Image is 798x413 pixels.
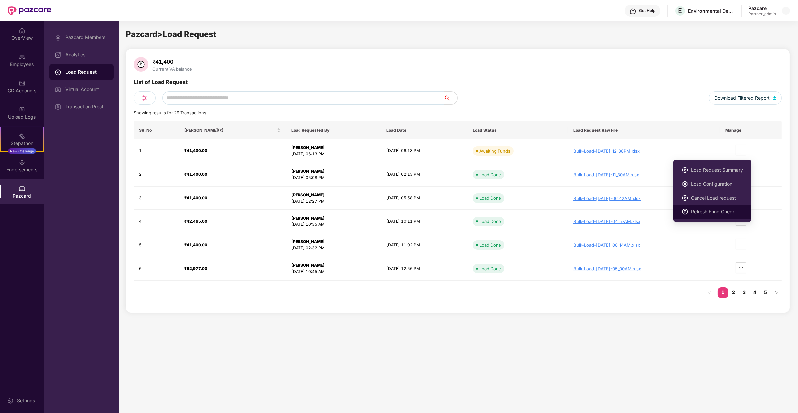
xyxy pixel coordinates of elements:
th: Load Request Raw File [568,121,720,139]
span: ellipsis [736,147,746,153]
strong: ₹42,465.00 [184,219,207,224]
strong: [PERSON_NAME] [291,192,325,197]
div: Analytics [65,52,108,57]
th: Load Amount(₹) [179,121,286,139]
span: Download Filtered Report [714,94,770,102]
div: Bulk-Load-[DATE]-12_38PM.xlsx [573,148,715,154]
th: Load Requested By [286,121,381,139]
div: Environmental Design Solutions [688,8,734,14]
img: svg+xml;base64,PHN2ZyBpZD0iU2V0dGluZy0yMHgyMCIgeG1sbnM9Imh0dHA6Ly93d3cudzMub3JnLzIwMDAvc3ZnIiB3aW... [682,181,688,187]
div: Stepathon [1,140,43,147]
div: Virtual Account [65,87,108,92]
img: svg+xml;base64,PHN2ZyB4bWxucz0iaHR0cDovL3d3dy53My5vcmcvMjAwMC9zdmciIHdpZHRoPSIyNCIgaGVpZ2h0PSIyNC... [141,94,149,102]
span: Refresh Fund Check [691,208,743,215]
button: ellipsis [736,262,746,273]
div: ₹41,400 [151,58,193,65]
td: 2 [134,163,179,187]
div: Current VA balance [151,66,193,72]
strong: [PERSON_NAME] [291,169,325,174]
a: 4 [750,287,760,297]
img: svg+xml;base64,PHN2ZyBpZD0iUHJvZmlsZSIgeG1sbnM9Imh0dHA6Ly93d3cudzMub3JnLzIwMDAvc3ZnIiB3aWR0aD0iMj... [55,34,61,41]
div: Bulk-Load-[DATE]-06_42AM.xlsx [573,196,715,201]
span: Cancel Load request [691,194,743,202]
li: 1 [718,287,728,298]
div: [DATE] 10:35 AM [291,221,376,228]
td: [DATE] 06:13 PM [381,139,467,163]
strong: ₹41,400.00 [184,172,207,177]
th: Load Date [381,121,467,139]
img: svg+xml;base64,PHN2ZyBpZD0iVXBsb2FkX0xvZ3MiIGRhdGEtbmFtZT0iVXBsb2FkIExvZ3MiIHhtbG5zPSJodHRwOi8vd3... [19,106,25,113]
td: [DATE] 02:13 PM [381,163,467,187]
td: 1 [134,139,179,163]
span: Pazcard > Load Request [126,29,216,39]
img: svg+xml;base64,PHN2ZyBpZD0iRW1wbG95ZWVzIiB4bWxucz0iaHR0cDovL3d3dy53My5vcmcvMjAwMC9zdmciIHdpZHRoPS... [19,54,25,60]
strong: ₹52,977.00 [184,266,207,271]
div: Awaiting Funds [479,148,510,154]
div: Pazcard Members [65,35,108,40]
td: 4 [134,210,179,233]
div: Bulk-Load-[DATE]-11_30AM.xlsx [573,172,715,177]
button: Download Filtered Report [709,91,782,105]
span: Showing results for 29 Transactions [134,110,206,115]
img: svg+xml;base64,PHN2ZyBpZD0iRGFzaGJvYXJkIiB4bWxucz0iaHR0cDovL3d3dy53My5vcmcvMjAwMC9zdmciIHdpZHRoPS... [55,52,61,58]
strong: [PERSON_NAME] [291,263,325,268]
li: 5 [760,287,771,298]
div: Get Help [639,8,655,13]
div: Load Done [479,218,501,225]
td: [DATE] 05:58 PM [381,187,467,210]
span: Load Configuration [691,180,743,188]
span: [PERSON_NAME](₹) [184,128,276,133]
div: [DATE] 06:13 PM [291,151,376,157]
li: Previous Page [704,287,715,298]
img: svg+xml;base64,PHN2ZyBpZD0iSG9tZSIgeG1sbnM9Imh0dHA6Ly93d3cudzMub3JnLzIwMDAvc3ZnIiB3aWR0aD0iMjAiIG... [19,27,25,34]
li: 2 [728,287,739,298]
strong: [PERSON_NAME] [291,216,325,221]
strong: [PERSON_NAME] [291,239,325,244]
div: New Challenge [8,148,36,154]
li: 4 [750,287,760,298]
div: [DATE] 05:08 PM [291,175,376,181]
img: svg+xml;base64,PHN2ZyBpZD0iUGF6Y2FyZCIgeG1sbnM9Imh0dHA6Ly93d3cudzMub3JnLzIwMDAvc3ZnIiB3aWR0aD0iMj... [19,185,25,192]
a: 3 [739,287,750,297]
li: 3 [739,287,750,298]
th: SR. No [134,121,179,139]
div: Load Done [479,171,501,178]
div: [DATE] 02:32 PM [291,245,376,251]
div: Load Done [479,242,501,248]
div: Load Done [479,195,501,201]
div: Transaction Proof [65,104,108,109]
td: 3 [134,187,179,210]
div: [DATE] 10:45 AM [291,269,376,275]
img: svg+xml;base64,PHN2ZyB4bWxucz0iaHR0cDovL3d3dy53My5vcmcvMjAwMC9zdmciIHhtbG5zOnhsaW5rPSJodHRwOi8vd3... [773,96,776,100]
td: [DATE] 11:02 PM [381,233,467,257]
img: New Pazcare Logo [8,6,51,15]
img: svg+xml;base64,PHN2ZyBpZD0iU2V0dGluZy0yMHgyMCIgeG1sbnM9Imh0dHA6Ly93d3cudzMub3JnLzIwMDAvc3ZnIiB3aW... [7,397,14,404]
li: Next Page [771,287,782,298]
div: Pazcare [748,5,776,11]
span: E [678,7,682,15]
strong: ₹41,400.00 [184,242,207,247]
img: svg+xml;base64,PHN2ZyBpZD0iQ0RfQWNjb3VudHMiIGRhdGEtbmFtZT0iQ0QgQWNjb3VudHMiIHhtbG5zPSJodHRwOi8vd3... [19,80,25,87]
img: svg+xml;base64,PHN2ZyBpZD0iVmlydHVhbF9BY2NvdW50IiBkYXRhLW5hbWU9IlZpcnR1YWwgQWNjb3VudCIgeG1sbnM9Im... [55,86,61,93]
img: svg+xml;base64,PHN2ZyBpZD0iTG9hZF9SZXF1ZXN0IiBkYXRhLW5hbWU9IkxvYWQgUmVxdWVzdCIgeG1sbnM9Imh0dHA6Ly... [682,208,688,215]
img: svg+xml;base64,PHN2ZyBpZD0iSGVscC0zMngzMiIgeG1sbnM9Imh0dHA6Ly93d3cudzMub3JnLzIwMDAvc3ZnIiB3aWR0aD... [630,8,636,15]
button: ellipsis [736,145,746,155]
strong: [PERSON_NAME] [291,145,325,150]
td: [DATE] 12:56 PM [381,257,467,281]
div: [DATE] 12:27 PM [291,198,376,205]
img: svg+xml;base64,PHN2ZyB4bWxucz0iaHR0cDovL3d3dy53My5vcmcvMjAwMC9zdmciIHdpZHRoPSIyMSIgaGVpZ2h0PSIyMC... [19,133,25,139]
button: right [771,287,782,298]
img: svg+xml;base64,PHN2ZyBpZD0iTG9hZF9SZXF1ZXN0IiBkYXRhLW5hbWU9IkxvYWQgUmVxdWVzdCIgeG1sbnM9Imh0dHA6Ly... [682,195,688,201]
img: svg+xml;base64,PHN2ZyBpZD0iRW5kb3JzZW1lbnRzIiB4bWxucz0iaHR0cDovL3d3dy53My5vcmcvMjAwMC9zdmciIHdpZH... [19,159,25,166]
img: svg+xml;base64,PHN2ZyBpZD0iTG9hZF9SZXF1ZXN0IiBkYXRhLW5hbWU9IkxvYWQgUmVxdWVzdCIgeG1sbnM9Imh0dHA6Ly... [682,167,688,173]
span: Load Request Summary [691,166,743,174]
button: left [704,287,715,298]
button: search [444,91,458,105]
span: ellipsis [736,241,746,247]
div: Settings [15,397,37,404]
div: Load Request [65,69,108,75]
div: Load Done [479,265,501,272]
img: svg+xml;base64,PHN2ZyB4bWxucz0iaHR0cDovL3d3dy53My5vcmcvMjAwMC9zdmciIHdpZHRoPSIzNiIgaGVpZ2h0PSIzNi... [134,57,148,72]
span: ellipsis [736,265,746,270]
span: right [774,291,778,295]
